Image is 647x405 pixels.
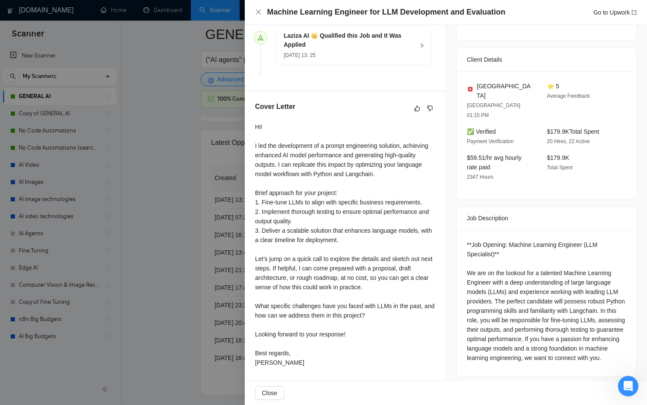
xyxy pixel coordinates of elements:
[255,386,284,400] button: Close
[547,93,590,99] span: Average Feedback
[547,154,569,161] span: $179.9K
[547,83,559,90] span: ⭐ 5
[414,105,420,112] span: like
[262,388,277,398] span: Close
[255,122,435,367] div: Hi! I led the development of a prompt engineering solution, achieving enhanced AI model performan...
[255,9,262,15] span: close
[419,43,424,48] span: right
[427,105,433,112] span: dislike
[255,102,295,112] h5: Cover Letter
[467,240,626,363] div: **Job Opening: Machine Learning Engineer (LLM Specialist)** We are on the lookout for a talented ...
[467,86,473,92] img: 🇨🇭
[258,35,264,41] span: send
[425,103,435,114] button: dislike
[547,165,573,171] span: Total Spent
[477,81,533,100] span: [GEOGRAPHIC_DATA]
[255,9,262,16] button: Close
[547,138,590,144] span: 20 Hires, 22 Active
[267,7,505,18] h4: Machine Learning Engineer for LLM Development and Evaluation
[467,48,626,71] div: Client Details
[632,10,637,15] span: export
[467,174,493,180] span: 2347 Hours
[547,128,599,135] span: $179.9K Total Spent
[284,31,414,49] h5: Laziza AI 👑 Qualified this Job and It Was Applied
[467,207,626,230] div: Job Description
[467,154,522,171] span: $59.51/hr avg hourly rate paid
[467,128,496,135] span: ✅ Verified
[593,9,637,16] a: Go to Upworkexport
[412,103,422,114] button: like
[467,138,513,144] span: Payment Verification
[618,376,638,396] iframe: Intercom live chat
[467,102,520,118] span: [GEOGRAPHIC_DATA] 01:15 PM
[284,52,315,58] span: [DATE] 13: 25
